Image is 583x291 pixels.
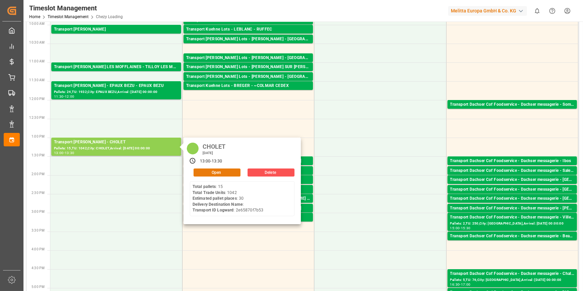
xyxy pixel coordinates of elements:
[29,97,45,101] span: 12:00 PM
[186,80,310,86] div: Pallets: 2,TU: ,City: [GEOGRAPHIC_DATA],Arrival: [DATE] 00:00:00
[54,89,178,95] div: Pallets: 24,TU: 1932,City: EPAUX BEZU,Arrival: [DATE] 00:00:00
[32,135,45,138] span: 1:00 PM
[450,158,574,164] div: Transport Dachser Cof Foodservice - Dachser messagerie - Ibos
[450,227,460,230] div: 15:00
[193,202,243,207] b: Delivery Destination Name
[448,6,527,16] div: Melitta Europa GmbH & Co. KG
[54,64,178,70] div: Transport [PERSON_NAME] LES MOFFLAINES - TILLOY LES MOFFLAINES
[200,158,211,164] div: 13:00
[450,101,574,108] div: Transport Dachser Cof Foodservice - Dachser messagerie - Somain
[186,61,310,67] div: Pallets: 2,TU: 513,City: [GEOGRAPHIC_DATA],Arrival: [DATE] 00:00:00
[194,168,241,177] button: Open
[32,247,45,251] span: 4:00 PM
[32,153,45,157] span: 1:30 PM
[29,59,45,63] span: 11:00 AM
[64,95,65,98] div: -
[450,214,574,221] div: Transport Dachser Cof Foodservice - Dachser messagerie - Villemandeur
[450,186,574,193] div: Transport Dachser Cof Foodservice - Dachser messagerie - [GEOGRAPHIC_DATA]
[32,210,45,213] span: 3:00 PM
[32,229,45,232] span: 3:30 PM
[450,233,574,240] div: Transport Dachser Cof Foodservice - Dachser messagerie - Beauvallon
[186,24,310,30] div: Pallets: ,TU: 542,City: [GEOGRAPHIC_DATA],Arrival: [DATE] 00:00:00
[65,95,74,98] div: 12:00
[450,108,574,114] div: Pallets: 2,TU: 66,City: [GEOGRAPHIC_DATA],Arrival: [DATE] 00:00:00
[64,151,65,154] div: -
[461,283,471,286] div: 17:00
[460,283,461,286] div: -
[530,3,545,18] button: show 0 new notifications
[29,41,45,44] span: 10:30 AM
[32,191,45,195] span: 2:30 PM
[29,78,45,82] span: 11:30 AM
[186,26,310,33] div: Transport Kuehne Lots - LEBLANC - RUFFEC
[186,74,310,80] div: Transport [PERSON_NAME] Lots - [PERSON_NAME] - [GEOGRAPHIC_DATA]
[186,64,310,70] div: Transport [PERSON_NAME] Lots - [PERSON_NAME] SUR [PERSON_NAME]
[193,184,263,213] div: : 15 : 1042 : 30 : : 2e65870f7b53
[248,168,295,177] button: Delete
[29,116,45,119] span: 12:30 PM
[450,205,574,212] div: Transport Dachser Cof Foodservice - Dachser messagerie - [PERSON_NAME][GEOGRAPHIC_DATA][PERSON_NAME]
[212,158,222,164] div: 13:30
[186,55,310,61] div: Transport [PERSON_NAME] Lots - [PERSON_NAME] - [GEOGRAPHIC_DATA]
[29,3,123,13] div: Timeslot Management
[545,3,560,18] button: Help Center
[54,139,178,146] div: Transport [PERSON_NAME] - CHOLET
[450,283,460,286] div: 16:30
[186,33,310,39] div: Pallets: ,TU: 381,City: RUFFEC,Arrival: [DATE] 00:00:00
[186,36,310,43] div: Transport [PERSON_NAME] Lots - [PERSON_NAME] - [GEOGRAPHIC_DATA]
[54,151,64,154] div: 13:00
[193,184,216,189] b: Total pallets
[450,174,574,180] div: Pallets: ,TU: 72,City: [GEOGRAPHIC_DATA],Arrival: [DATE] 00:00:00
[32,172,45,176] span: 2:00 PM
[448,4,530,17] button: Melitta Europa GmbH & Co. KG
[193,208,234,212] b: Transport ID Logward
[186,43,310,48] div: Pallets: ,TU: 396,City: [GEOGRAPHIC_DATA],Arrival: [DATE] 00:00:00
[450,195,574,202] div: Transport Dachser Cof Foodservice - Dachser messagerie - [GEOGRAPHIC_DATA]
[29,14,40,19] a: Home
[450,277,574,283] div: Pallets: 5,TU: 76,City: [GEOGRAPHIC_DATA],Arrival: [DATE] 00:00:00
[186,89,310,95] div: Pallets: 6,TU: 374,City: ~COLMAR CEDEX,Arrival: [DATE] 00:00:00
[450,212,574,217] div: Pallets: 1,TU: 25,City: [GEOGRAPHIC_DATA][PERSON_NAME],Arrival: [DATE] 00:00:00
[450,240,574,245] div: Pallets: 2,TU: 28,City: [GEOGRAPHIC_DATA],Arrival: [DATE] 00:00:00
[32,285,45,289] span: 5:00 PM
[54,33,178,39] div: Pallets: ,TU: 116,City: [GEOGRAPHIC_DATA],Arrival: [DATE] 00:00:00
[54,95,64,98] div: 11:30
[54,26,178,33] div: Transport [PERSON_NAME]
[450,183,574,189] div: Pallets: 1,TU: 66,City: [GEOGRAPHIC_DATA],Arrival: [DATE] 00:00:00
[54,146,178,151] div: Pallets: 15,TU: 1042,City: CHOLET,Arrival: [DATE] 00:00:00
[210,158,211,164] div: -
[193,196,237,201] b: Estimated pallet places
[65,151,74,154] div: 13:30
[450,177,574,183] div: Transport Dachser Cof Foodservice - Dachser messagerie - [GEOGRAPHIC_DATA]
[450,221,574,227] div: Pallets: 2,TU: 250,City: [GEOGRAPHIC_DATA],Arrival: [DATE] 00:00:00
[200,151,228,155] div: [DATE]
[450,167,574,174] div: Transport Dachser Cof Foodservice - Dachser messagerie - Saleilles
[193,190,225,195] b: Total Trade Units
[54,70,178,76] div: Pallets: 4,TU: ,City: TILLOY LES MOFFLAINES,Arrival: [DATE] 00:00:00
[450,164,574,170] div: Pallets: 2,TU: 14,City: [GEOGRAPHIC_DATA],Arrival: [DATE] 00:00:00
[461,227,471,230] div: 15:30
[186,70,310,76] div: Pallets: 6,TU: 365,City: ROCHEFORT SUR NENON,Arrival: [DATE] 00:00:00
[32,266,45,270] span: 4:30 PM
[450,193,574,199] div: Pallets: ,TU: 96,City: [GEOGRAPHIC_DATA],Arrival: [DATE] 00:00:00
[450,202,574,208] div: Pallets: 2,TU: 7,City: [GEOGRAPHIC_DATA],Arrival: [DATE] 00:00:00
[450,271,574,277] div: Transport Dachser Cof Foodservice - Dachser messagerie - Chalette Sur Loing
[48,14,89,19] a: Timeslot Management
[460,227,461,230] div: -
[54,83,178,89] div: Transport [PERSON_NAME] - EPAUX BEZU - EPAUX BEZU
[200,141,228,151] div: CHOLET
[29,22,45,26] span: 10:00 AM
[186,83,310,89] div: Transport Kuehne Lots - BREGER - ~COLMAR CEDEX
